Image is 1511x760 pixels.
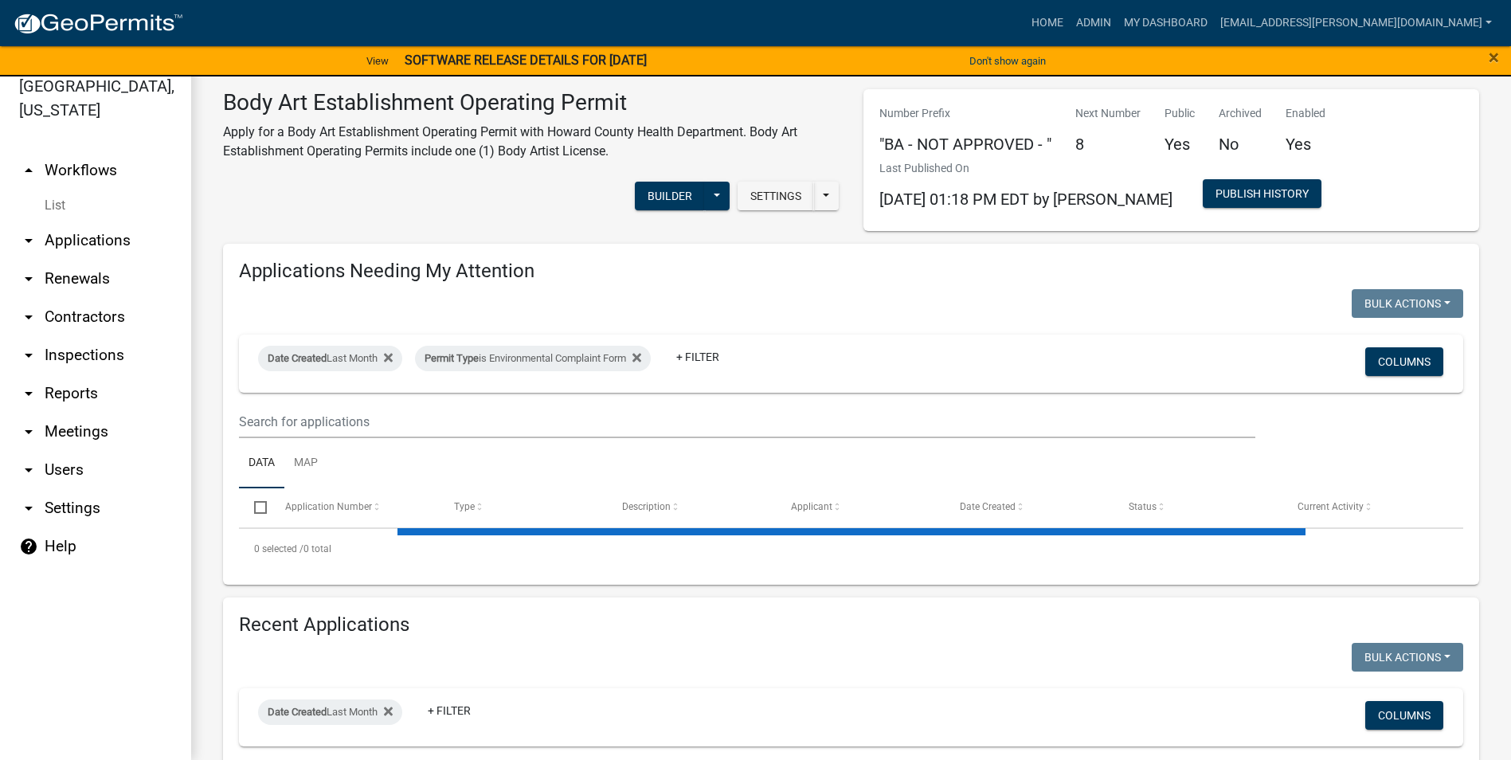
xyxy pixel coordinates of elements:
[1129,501,1157,512] span: Status
[607,488,776,527] datatable-header-cell: Description
[1025,8,1070,38] a: Home
[622,501,671,512] span: Description
[1114,488,1282,527] datatable-header-cell: Status
[664,343,732,371] a: + Filter
[285,501,372,512] span: Application Number
[239,613,1463,637] h4: Recent Applications
[1203,179,1321,208] button: Publish History
[239,488,269,527] datatable-header-cell: Select
[879,190,1172,209] span: [DATE] 01:18 PM EDT by [PERSON_NAME]
[960,501,1016,512] span: Date Created
[1489,46,1499,69] span: ×
[19,161,38,180] i: arrow_drop_up
[254,543,303,554] span: 0 selected /
[1489,48,1499,67] button: Close
[19,346,38,365] i: arrow_drop_down
[776,488,945,527] datatable-header-cell: Applicant
[269,488,438,527] datatable-header-cell: Application Number
[738,182,814,210] button: Settings
[258,346,402,371] div: Last Month
[19,269,38,288] i: arrow_drop_down
[438,488,607,527] datatable-header-cell: Type
[258,699,402,725] div: Last Month
[19,231,38,250] i: arrow_drop_down
[1203,188,1321,201] wm-modal-confirm: Workflow Publish History
[239,529,1463,569] div: 0 total
[360,48,395,74] a: View
[454,501,475,512] span: Type
[1165,105,1195,122] p: Public
[1352,289,1463,318] button: Bulk Actions
[1219,135,1262,154] h5: No
[425,352,479,364] span: Permit Type
[405,53,647,68] strong: SOFTWARE RELEASE DETAILS FOR [DATE]
[415,346,651,371] div: is Environmental Complaint Form
[945,488,1114,527] datatable-header-cell: Date Created
[223,89,840,116] h3: Body Art Establishment Operating Permit
[19,308,38,327] i: arrow_drop_down
[19,537,38,556] i: help
[19,460,38,480] i: arrow_drop_down
[268,706,327,718] span: Date Created
[239,260,1463,283] h4: Applications Needing My Attention
[1282,488,1451,527] datatable-header-cell: Current Activity
[19,384,38,403] i: arrow_drop_down
[268,352,327,364] span: Date Created
[963,48,1052,74] button: Don't show again
[1075,105,1141,122] p: Next Number
[1118,8,1214,38] a: My Dashboard
[879,160,1172,177] p: Last Published On
[1365,347,1443,376] button: Columns
[791,501,832,512] span: Applicant
[1219,105,1262,122] p: Archived
[1070,8,1118,38] a: Admin
[1352,643,1463,672] button: Bulk Actions
[1286,135,1325,154] h5: Yes
[239,438,284,489] a: Data
[19,499,38,518] i: arrow_drop_down
[239,405,1255,438] input: Search for applications
[1165,135,1195,154] h5: Yes
[1298,501,1364,512] span: Current Activity
[1075,135,1141,154] h5: 8
[415,696,483,725] a: + Filter
[284,438,327,489] a: Map
[223,123,840,161] p: Apply for a Body Art Establishment Operating Permit with Howard County Health Department. Body Ar...
[635,182,705,210] button: Builder
[879,105,1051,122] p: Number Prefix
[19,422,38,441] i: arrow_drop_down
[1286,105,1325,122] p: Enabled
[1365,701,1443,730] button: Columns
[1214,8,1498,38] a: [EMAIL_ADDRESS][PERSON_NAME][DOMAIN_NAME]
[879,135,1051,154] h5: "BA - NOT APPROVED - "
